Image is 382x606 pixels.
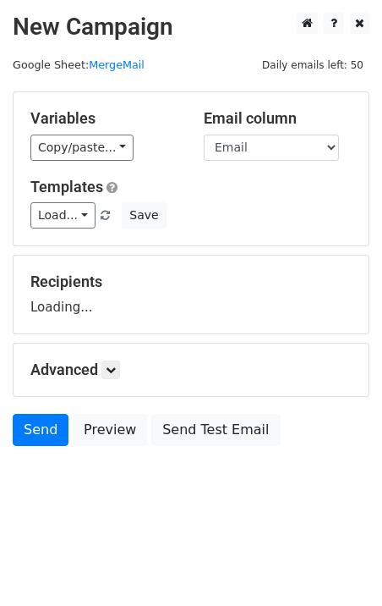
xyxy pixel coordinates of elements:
[13,58,145,71] small: Google Sheet:
[30,273,352,291] h5: Recipients
[30,361,352,379] h5: Advanced
[30,202,95,229] a: Load...
[13,13,369,41] h2: New Campaign
[89,58,145,71] a: MergeMail
[30,273,352,317] div: Loading...
[122,202,166,229] button: Save
[204,109,352,128] h5: Email column
[256,56,369,74] span: Daily emails left: 50
[13,414,68,446] a: Send
[30,109,178,128] h5: Variables
[256,58,369,71] a: Daily emails left: 50
[151,414,280,446] a: Send Test Email
[30,135,134,161] a: Copy/paste...
[30,178,103,196] a: Templates
[73,414,147,446] a: Preview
